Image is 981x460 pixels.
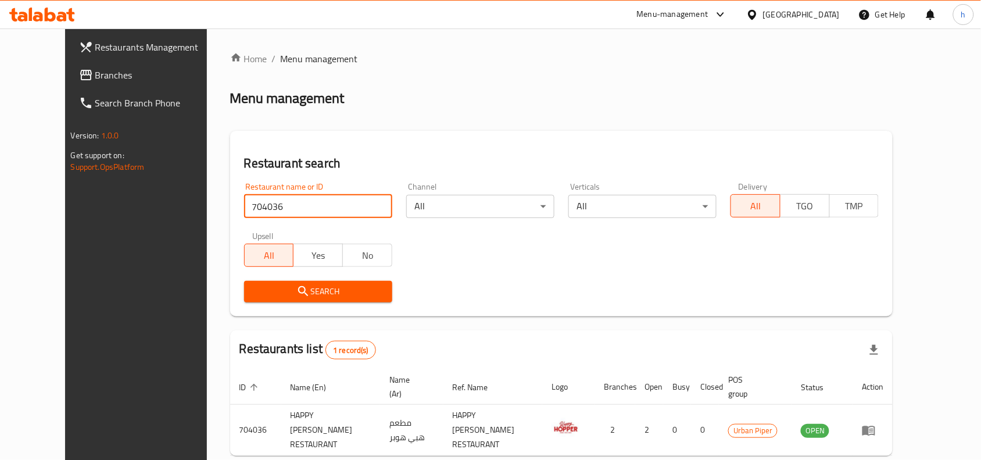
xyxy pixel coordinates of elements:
[230,369,893,456] table: enhanced table
[862,423,883,437] div: Menu
[635,369,663,405] th: Open
[71,148,124,163] span: Get support on:
[230,52,267,66] a: Home
[406,195,554,218] div: All
[763,8,840,21] div: [GEOGRAPHIC_DATA]
[252,232,274,240] label: Upsell
[293,244,343,267] button: Yes
[829,194,879,217] button: TMP
[281,52,358,66] span: Menu management
[239,340,376,359] h2: Restaurants list
[95,40,220,54] span: Restaurants Management
[780,194,830,217] button: TGO
[70,61,229,89] a: Branches
[291,380,342,394] span: Name (En)
[860,336,888,364] div: Export file
[731,194,780,217] button: All
[443,405,542,456] td: HAPPY [PERSON_NAME] RESTAURANT
[801,424,829,437] span: OPEN
[380,405,443,456] td: مطعم هبي هوبر
[595,369,635,405] th: Branches
[542,369,595,405] th: Logo
[244,195,392,218] input: Search for restaurant name or ID..
[95,68,220,82] span: Branches
[739,183,768,191] label: Delivery
[801,380,839,394] span: Status
[348,247,388,264] span: No
[691,405,719,456] td: 0
[325,341,376,359] div: Total records count
[326,345,375,356] span: 1 record(s)
[835,198,875,215] span: TMP
[272,52,276,66] li: /
[230,89,345,108] h2: Menu management
[728,373,778,401] span: POS group
[663,369,691,405] th: Busy
[244,244,294,267] button: All
[95,96,220,110] span: Search Branch Phone
[230,405,281,456] td: 704036
[101,128,119,143] span: 1.0.0
[70,33,229,61] a: Restaurants Management
[281,405,380,456] td: HAPPY [PERSON_NAME] RESTAURANT
[230,52,893,66] nav: breadcrumb
[691,369,719,405] th: Closed
[729,424,777,437] span: Urban Piper
[785,198,825,215] span: TGO
[853,369,893,405] th: Action
[389,373,429,401] span: Name (Ar)
[239,380,262,394] span: ID
[244,281,392,302] button: Search
[635,405,663,456] td: 2
[70,89,229,117] a: Search Branch Phone
[342,244,392,267] button: No
[71,159,145,174] a: Support.OpsPlatform
[568,195,717,218] div: All
[961,8,966,21] span: h
[663,405,691,456] td: 0
[736,198,776,215] span: All
[595,405,635,456] td: 2
[253,284,383,299] span: Search
[244,155,879,172] h2: Restaurant search
[298,247,338,264] span: Yes
[453,380,503,394] span: Ref. Name
[637,8,708,22] div: Menu-management
[552,413,581,443] img: HAPPY HOPPER RESTAURANT
[71,128,99,143] span: Version:
[249,247,289,264] span: All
